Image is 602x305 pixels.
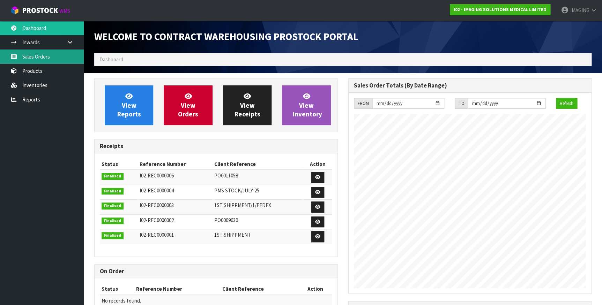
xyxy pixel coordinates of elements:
img: cube-alt.png [10,6,19,15]
a: ViewReports [105,85,153,125]
th: Action [299,283,332,295]
span: Finalised [102,203,124,209]
span: I02-REC0000002 [140,217,174,223]
span: View Inventory [293,92,322,118]
span: 1ST SHIPPMENT [214,231,251,238]
a: ViewInventory [282,85,330,125]
span: Finalised [102,173,124,180]
th: Action [303,159,332,170]
a: ViewOrders [164,85,212,125]
th: Reference Number [134,283,221,295]
th: Status [100,159,138,170]
div: FROM [354,98,372,109]
h3: Sales Order Totals (By Date Range) [354,82,586,89]
th: Reference Number [138,159,213,170]
span: View Reports [117,92,141,118]
div: TO [455,98,468,109]
span: I02-REC0000004 [140,187,174,194]
span: Finalised [102,232,124,239]
span: View Orders [178,92,198,118]
span: PO0011058 [214,172,238,179]
h3: Receipts [100,143,332,150]
th: Client Reference [221,283,299,295]
h3: On Order [100,268,332,275]
small: WMS [59,8,70,14]
span: Dashboard [99,56,123,63]
a: ViewReceipts [223,85,272,125]
th: Status [100,283,134,295]
span: 1ST SHIPPMENT/1/FEDEX [214,202,271,208]
button: Refresh [556,98,577,109]
span: I02-REC0000003 [140,202,174,208]
span: Welcome to Contract Warehousing ProStock Portal [94,30,358,43]
span: PMS STOCK/JULY-25 [214,187,259,194]
span: ProStock [22,6,58,15]
strong: I02 - IMAGING SOLUTIONS MEDICAL LIMITED [454,7,547,13]
span: PO0009630 [214,217,238,223]
span: View Receipts [234,92,260,118]
span: I02-REC0000006 [140,172,174,179]
th: Client Reference [213,159,303,170]
span: Finalised [102,218,124,224]
span: IMAGING [570,7,589,14]
span: Finalised [102,188,124,195]
span: I02-REC0000001 [140,231,174,238]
